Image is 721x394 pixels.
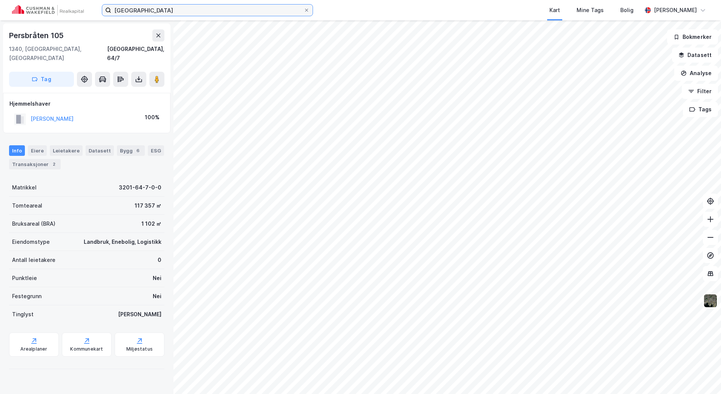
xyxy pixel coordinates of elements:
[148,145,164,156] div: ESG
[12,255,55,265] div: Antall leietakere
[654,6,697,15] div: [PERSON_NAME]
[12,310,34,319] div: Tinglyst
[70,346,103,352] div: Kommunekart
[12,237,50,246] div: Eiendomstype
[672,48,718,63] button: Datasett
[50,145,83,156] div: Leietakere
[141,219,161,228] div: 1 102 ㎡
[111,5,304,16] input: Søk på adresse, matrikkel, gårdeiere, leietakere eller personer
[667,29,718,45] button: Bokmerker
[28,145,47,156] div: Eiere
[20,346,47,352] div: Arealplaner
[9,159,61,169] div: Transaksjoner
[153,292,161,301] div: Nei
[118,310,161,319] div: [PERSON_NAME]
[549,6,560,15] div: Kart
[145,113,160,122] div: 100%
[9,45,107,63] div: 1340, [GEOGRAPHIC_DATA], [GEOGRAPHIC_DATA]
[9,72,74,87] button: Tag
[86,145,114,156] div: Datasett
[12,292,41,301] div: Festegrunn
[703,294,718,308] img: 9k=
[134,147,142,154] div: 6
[12,5,84,15] img: cushman-wakefield-realkapital-logo.202ea83816669bd177139c58696a8fa1.svg
[682,84,718,99] button: Filter
[674,66,718,81] button: Analyse
[107,45,164,63] div: [GEOGRAPHIC_DATA], 64/7
[119,183,161,192] div: 3201-64-7-0-0
[577,6,604,15] div: Mine Tags
[9,145,25,156] div: Info
[84,237,161,246] div: Landbruk, Enebolig, Logistikk
[12,183,37,192] div: Matrikkel
[683,102,718,117] button: Tags
[50,160,58,168] div: 2
[153,274,161,283] div: Nei
[12,219,55,228] div: Bruksareal (BRA)
[158,255,161,265] div: 0
[12,201,42,210] div: Tomteareal
[117,145,145,156] div: Bygg
[620,6,634,15] div: Bolig
[9,29,65,42] div: Persbråten 105
[683,358,721,394] iframe: Chat Widget
[135,201,161,210] div: 117 357 ㎡
[683,358,721,394] div: Kontrollprogram for chat
[9,99,164,108] div: Hjemmelshaver
[126,346,153,352] div: Miljøstatus
[12,274,37,283] div: Punktleie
